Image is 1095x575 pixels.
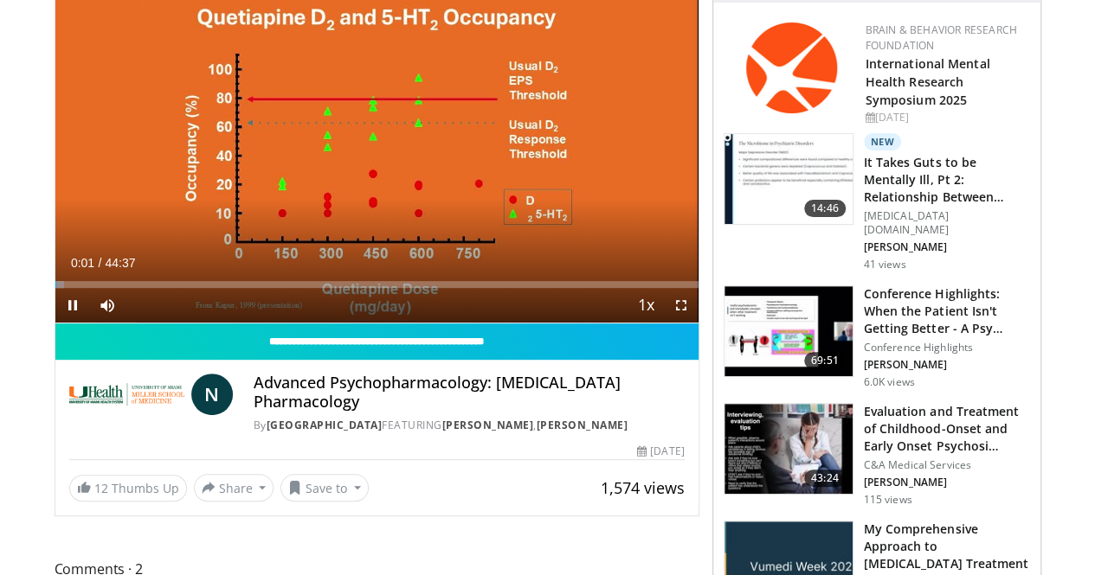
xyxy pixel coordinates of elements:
[55,288,90,323] button: Pause
[866,110,1027,125] div: [DATE]
[804,470,846,487] span: 43:24
[864,476,1030,489] p: [PERSON_NAME]
[804,352,846,369] span: 69:51
[724,133,1030,272] a: 14:46 New It Takes Guts to be Mentally Ill, Pt 2: Relationship Between Psychos… [MEDICAL_DATA][DO...
[280,474,369,502] button: Save to
[724,403,1030,507] a: 43:24 Evaluation and Treatment of Childhood-Onset and Early Onset Psychosi… C&A Medical Services ...
[864,403,1030,455] h3: Evaluation and Treatment of Childhood-Onset and Early Onset Psychosi…
[864,133,902,150] p: New
[864,341,1030,355] p: Conference Highlights
[55,281,699,288] div: Progress Bar
[105,256,135,270] span: 44:37
[746,22,837,113] img: 6bc95fc0-882d-4061-9ebb-ce70b98f0866.png.150x105_q85_autocrop_double_scale_upscale_version-0.2.png
[864,375,915,389] p: 6.0K views
[864,209,1030,237] p: [MEDICAL_DATA][DOMAIN_NAME]
[99,256,102,270] span: /
[267,418,383,432] a: [GEOGRAPHIC_DATA]
[804,200,846,217] span: 14:46
[94,480,108,496] span: 12
[864,358,1030,372] p: [PERSON_NAME]
[71,256,94,270] span: 0:01
[629,288,664,323] button: Playback Rate
[864,458,1030,472] p: C&A Medical Services
[601,477,685,498] span: 1,574 views
[864,521,1030,572] h3: My Comprehensive Approach to [MEDICAL_DATA] Treatment
[664,288,699,323] button: Fullscreen
[724,285,1030,389] a: 69:51 Conference Highlights: When the Patient Isn't Getting Better - A Psy… Conference Highlights...
[69,374,184,415] img: University of Miami
[864,258,906,272] p: 41 views
[254,374,685,411] h4: Advanced Psychopharmacology: [MEDICAL_DATA] Pharmacology
[866,22,1017,53] a: Brain & Behavior Research Foundation
[725,134,853,224] img: 45d9ed29-37ad-44fa-b6cc-1065f856441c.150x105_q85_crop-smart_upscale.jpg
[864,240,1030,254] p: [PERSON_NAME]
[725,286,853,376] img: 4362ec9e-0993-4580-bfd4-8e18d57e1d49.150x105_q85_crop-smart_upscale.jpg
[194,474,274,502] button: Share
[191,374,233,415] a: N
[537,418,628,432] a: [PERSON_NAME]
[90,288,125,323] button: Mute
[254,418,685,433] div: By FEATURING ,
[866,55,990,108] a: International Mental Health Research Symposium 2025
[864,154,1030,206] h3: It Takes Guts to be Mentally Ill, Pt 2: Relationship Between Psychos…
[637,444,684,459] div: [DATE]
[725,404,853,494] img: 9c1ea151-7f89-42e7-b0fb-c17652802da6.150x105_q85_crop-smart_upscale.jpg
[442,418,534,432] a: [PERSON_NAME]
[69,475,187,502] a: 12 Thumbs Up
[864,493,912,507] p: 115 views
[864,285,1030,337] h3: Conference Highlights: When the Patient Isn't Getting Better - A Psy…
